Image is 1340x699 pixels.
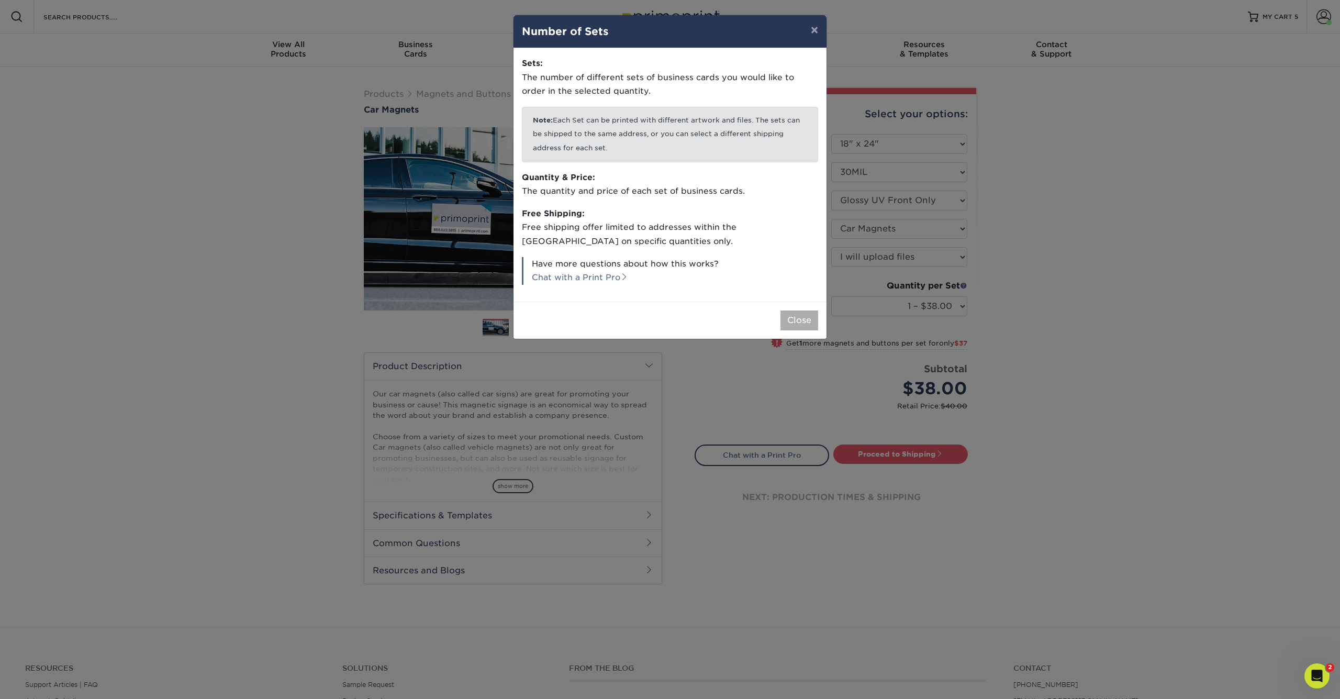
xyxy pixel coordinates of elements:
strong: Sets: [522,58,543,68]
h4: Number of Sets [522,24,818,39]
b: Note: [533,116,553,124]
strong: Quantity & Price: [522,172,595,182]
p: Each Set can be printed with different artwork and files. The sets can be shipped to the same add... [522,107,818,162]
span: 2 [1326,663,1334,672]
p: Free shipping offer limited to addresses within the [GEOGRAPHIC_DATA] on specific quantities only. [522,207,818,249]
p: The number of different sets of business cards you would like to order in the selected quantity. [522,57,818,98]
button: Close [780,310,818,330]
iframe: Intercom live chat [1304,663,1330,689]
p: Have more questions about how this works? [522,257,818,285]
a: Chat with a Print Pro [532,272,628,282]
button: × [802,15,827,45]
p: The quantity and price of each set of business cards. [522,171,818,198]
strong: Free Shipping: [522,208,585,218]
